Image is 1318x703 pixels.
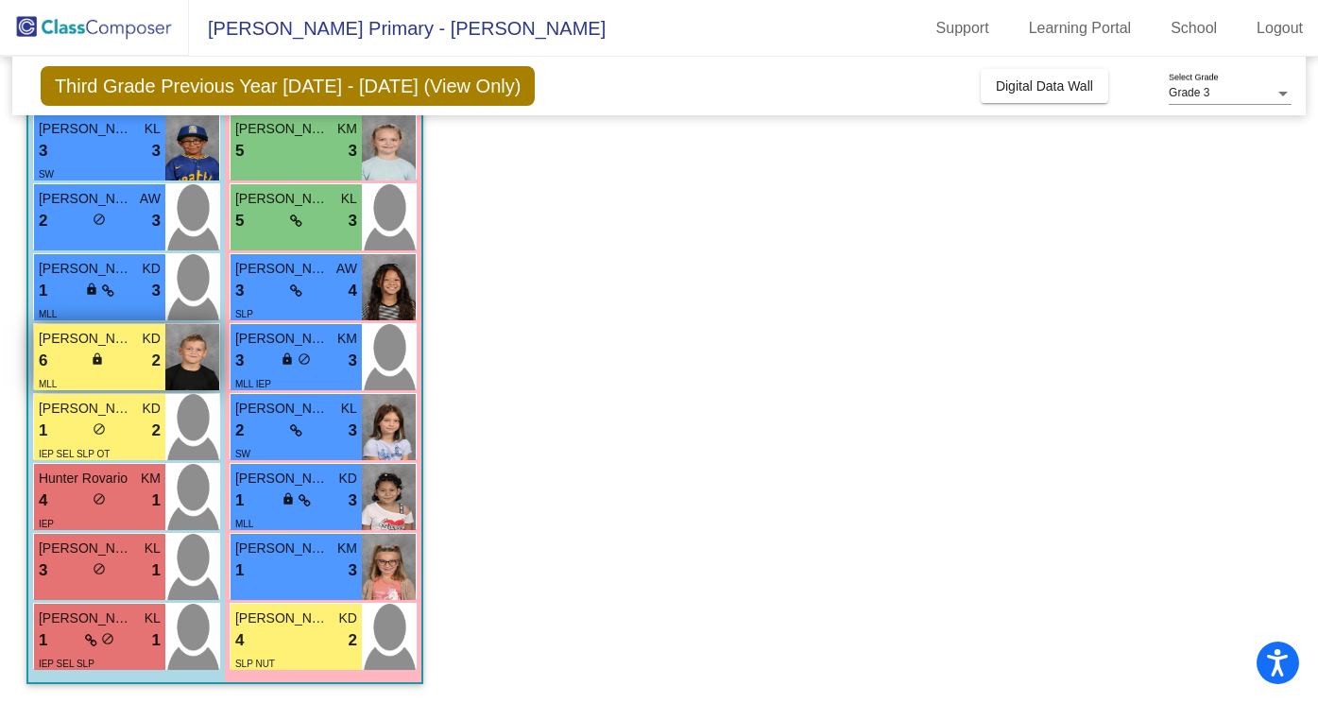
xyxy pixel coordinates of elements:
span: KD [338,609,356,628]
span: 1 [235,489,244,513]
span: [PERSON_NAME] Primary - [PERSON_NAME] [189,13,606,43]
span: 2 [151,349,160,373]
button: Digital Data Wall [981,69,1108,103]
a: School [1155,13,1232,43]
span: MLL [39,379,57,389]
span: [PERSON_NAME] de La [PERSON_NAME] [235,469,330,489]
span: Grade 3 [1169,86,1209,99]
span: IEP SEL SLP [39,659,94,669]
span: KD [338,469,356,489]
span: 2 [151,419,160,443]
span: lock [85,283,98,296]
span: [PERSON_NAME] [39,399,133,419]
span: IEP [39,519,54,529]
span: [PERSON_NAME] [235,539,330,558]
span: AW [140,189,161,209]
span: 1 [151,558,160,583]
span: lock [281,352,294,366]
span: do_not_disturb_alt [93,422,106,436]
span: 2 [235,419,244,443]
span: 2 [348,628,356,653]
span: [PERSON_NAME] [PERSON_NAME] [39,609,133,628]
span: do_not_disturb_alt [101,632,114,645]
span: KL [145,119,161,139]
span: KL [145,539,161,558]
span: 2 [39,209,47,233]
span: KL [145,609,161,628]
span: MLL IEP [235,379,271,389]
span: KD [142,259,160,279]
span: 4 [348,279,356,303]
span: KL [341,189,357,209]
span: 3 [348,489,356,513]
span: IEP SEL SLP OT [39,449,110,459]
span: do_not_disturb_alt [93,562,106,575]
span: 3 [151,209,160,233]
span: do_not_disturb_alt [93,492,106,506]
span: 3 [151,279,160,303]
span: [PERSON_NAME] [235,609,330,628]
span: 3 [151,139,160,163]
span: [PERSON_NAME] [235,119,330,139]
span: 3 [235,279,244,303]
span: lock [91,352,104,366]
span: KD [142,329,160,349]
span: 3 [348,419,356,443]
span: do_not_disturb_alt [93,213,106,226]
span: 3 [39,558,47,583]
span: 1 [151,628,160,653]
span: 4 [39,489,47,513]
span: 3 [235,349,244,373]
span: SLP NUT [235,659,275,669]
span: [PERSON_NAME] [39,189,133,209]
span: KM [337,329,357,349]
span: 3 [348,558,356,583]
span: lock [282,492,295,506]
span: [PERSON_NAME] [235,189,330,209]
span: Digital Data Wall [996,78,1093,94]
span: KM [337,539,357,558]
span: MLL [235,519,253,529]
span: 5 [235,139,244,163]
span: SLP [235,309,253,319]
span: Third Grade Previous Year [DATE] - [DATE] (View Only) [41,66,536,106]
span: KM [141,469,161,489]
span: KM [337,119,357,139]
a: Support [921,13,1004,43]
span: 4 [235,628,244,653]
span: [PERSON_NAME] [39,259,133,279]
span: 5 [235,209,244,233]
span: 1 [151,489,160,513]
span: 6 [39,349,47,373]
span: [PERSON_NAME] [39,329,133,349]
span: 3 [348,209,356,233]
span: [PERSON_NAME] [235,329,330,349]
span: AW [336,259,357,279]
span: 3 [348,349,356,373]
span: SW [235,449,250,459]
span: SW [39,169,54,180]
span: [PERSON_NAME] [39,539,133,558]
span: [PERSON_NAME] [235,259,330,279]
span: MLL [39,309,57,319]
span: do_not_disturb_alt [298,352,311,366]
a: Logout [1241,13,1318,43]
span: Hunter Rovario [39,469,133,489]
span: [PERSON_NAME] [PERSON_NAME] [235,399,330,419]
span: 1 [39,628,47,653]
span: 3 [348,139,356,163]
span: 1 [39,419,47,443]
span: KL [341,399,357,419]
span: [PERSON_NAME] [39,119,133,139]
a: Learning Portal [1014,13,1147,43]
span: 1 [235,558,244,583]
span: KD [142,399,160,419]
span: 3 [39,139,47,163]
span: 1 [39,279,47,303]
